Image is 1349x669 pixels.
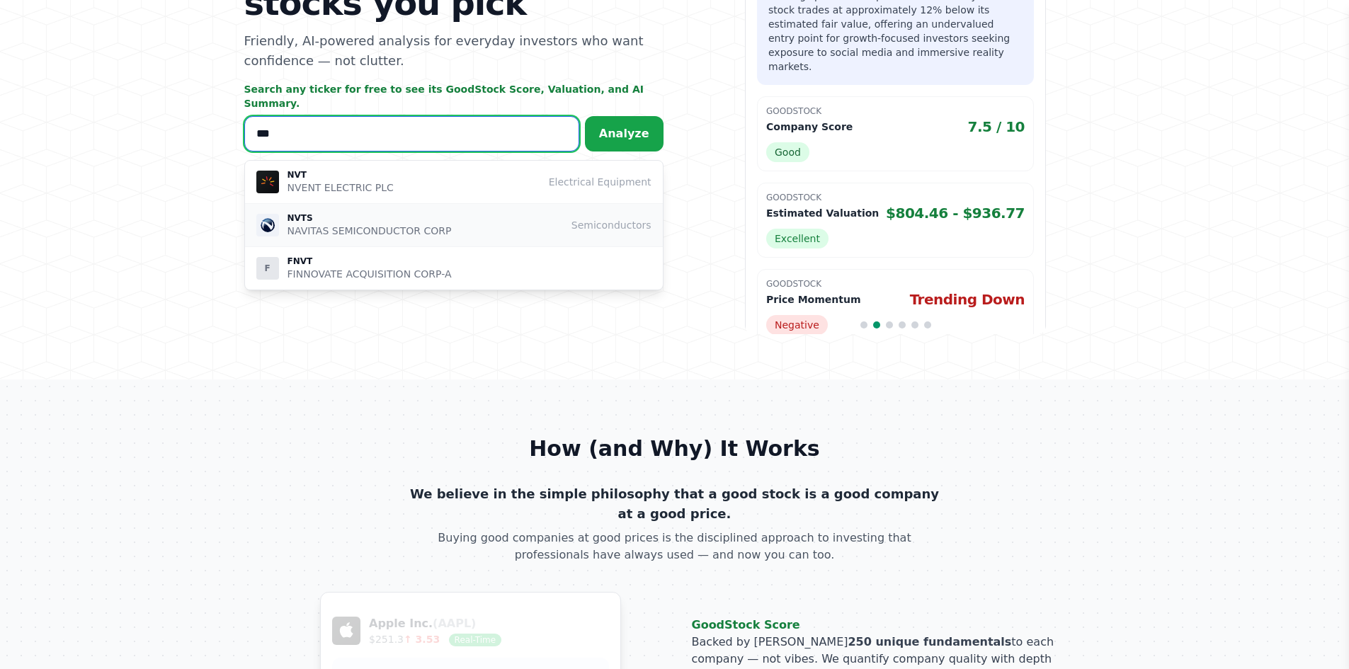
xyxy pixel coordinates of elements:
[924,321,931,328] span: Go to slide 6
[899,321,906,328] span: Go to slide 4
[766,292,860,307] p: Price Momentum
[403,530,947,564] p: Buying good companies at good prices is the disciplined approach to investing that professionals ...
[860,321,867,328] span: Go to slide 1
[766,192,1025,203] p: GoodStock
[244,82,664,110] p: Search any ticker for free to see its GoodStock Score, Valuation, and AI Summary.
[288,224,452,238] p: NAVITAS SEMICONDUCTOR CORP
[571,218,651,232] span: Semiconductors
[766,120,853,134] p: Company Score
[245,247,663,290] button: F FNVT FINNOVATE ACQUISITION CORP-A
[288,169,394,181] p: NVT
[766,278,1025,290] p: GoodStock
[403,484,947,524] p: We believe in the simple philosophy that a good stock is a good company at a good price.
[245,204,663,247] button: NVTS NVTS NAVITAS SEMICONDUCTOR CORP Semiconductors
[449,634,501,646] span: Real-Time
[766,315,828,335] span: Negative
[288,256,452,267] p: FNVT
[692,617,1066,634] h3: GoodStock Score
[886,203,1025,223] span: $804.46 - $936.77
[256,171,279,193] img: NVT
[910,290,1025,309] span: Trending Down
[549,175,651,189] span: Electrical Equipment
[369,615,501,632] p: Apple Inc.
[288,267,452,281] p: FINNOVATE ACQUISITION CORP-A
[968,117,1025,137] span: 7.5 / 10
[369,632,501,646] p: $251.3
[766,206,879,220] p: Estimated Valuation
[288,212,452,224] p: NVTS
[848,635,1011,648] strong: 250 unique fundamentals
[886,321,893,328] span: Go to slide 3
[288,181,394,195] p: NVENT ELECTRIC PLC
[245,161,663,204] button: NVT NVT NVENT ELECTRIC PLC Electrical Equipment
[585,116,664,151] button: Analyze
[404,634,440,645] span: ↑ 3.53
[766,142,809,162] span: Good
[244,31,664,71] p: Friendly, AI-powered analysis for everyday investors who want confidence — not clutter.
[264,263,270,274] span: F
[766,229,829,248] span: Excellent
[911,321,918,328] span: Go to slide 5
[332,617,360,645] img: Apple Logo
[256,214,279,236] img: NVTS
[433,617,476,630] span: (AAPL)
[873,321,880,328] span: Go to slide 2
[284,436,1066,462] h2: How (and Why) It Works
[766,105,1025,117] p: GoodStock
[599,127,649,140] span: Analyze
